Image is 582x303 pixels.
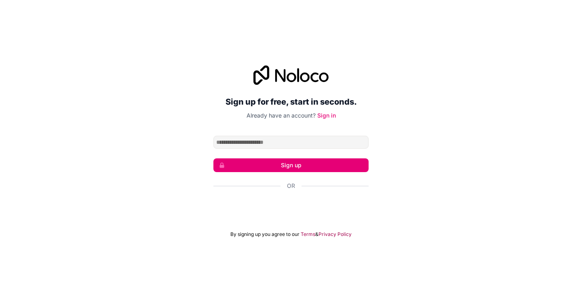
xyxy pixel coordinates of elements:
span: Or [287,182,295,190]
a: Terms [301,231,315,238]
a: Privacy Policy [318,231,352,238]
h2: Sign up for free, start in seconds. [213,95,369,109]
input: Email address [213,136,369,149]
span: & [315,231,318,238]
a: Sign in [317,112,336,119]
span: By signing up you agree to our [230,231,299,238]
span: Already have an account? [247,112,316,119]
button: Sign up [213,158,369,172]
